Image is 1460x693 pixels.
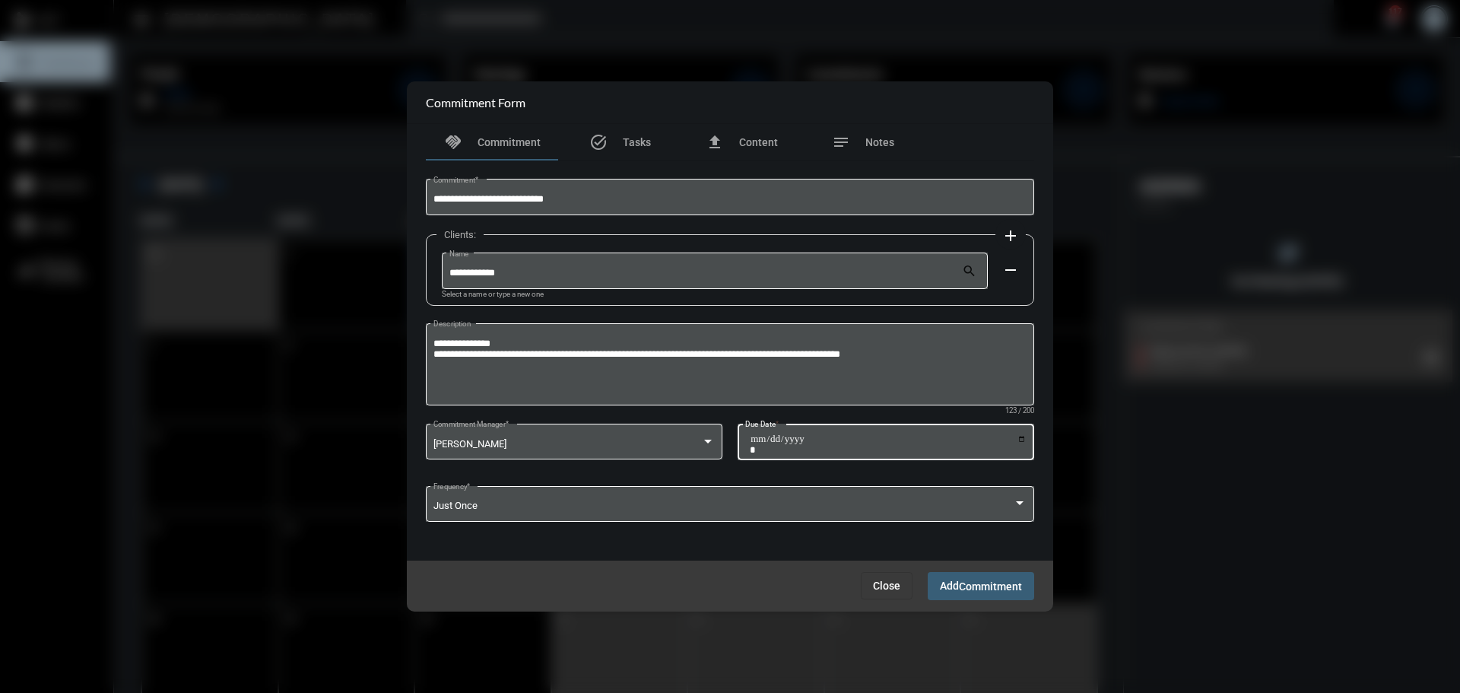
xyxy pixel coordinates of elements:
[706,133,724,151] mat-icon: file_upload
[444,133,462,151] mat-icon: handshake
[873,580,900,592] span: Close
[940,580,1022,592] span: Add
[436,229,484,240] label: Clients:
[962,263,980,281] mat-icon: search
[433,438,506,450] span: [PERSON_NAME]
[1001,261,1020,279] mat-icon: remove
[959,580,1022,593] span: Commitment
[1001,227,1020,245] mat-icon: add
[865,136,894,148] span: Notes
[442,291,544,299] mat-hint: Select a name or type a new one
[928,572,1034,600] button: AddCommitment
[433,500,478,511] span: Just Once
[861,572,912,599] button: Close
[739,136,778,148] span: Content
[426,95,525,110] h2: Commitment Form
[623,136,651,148] span: Tasks
[1005,407,1034,415] mat-hint: 123 / 200
[832,133,850,151] mat-icon: notes
[589,133,608,151] mat-icon: task_alt
[478,136,541,148] span: Commitment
